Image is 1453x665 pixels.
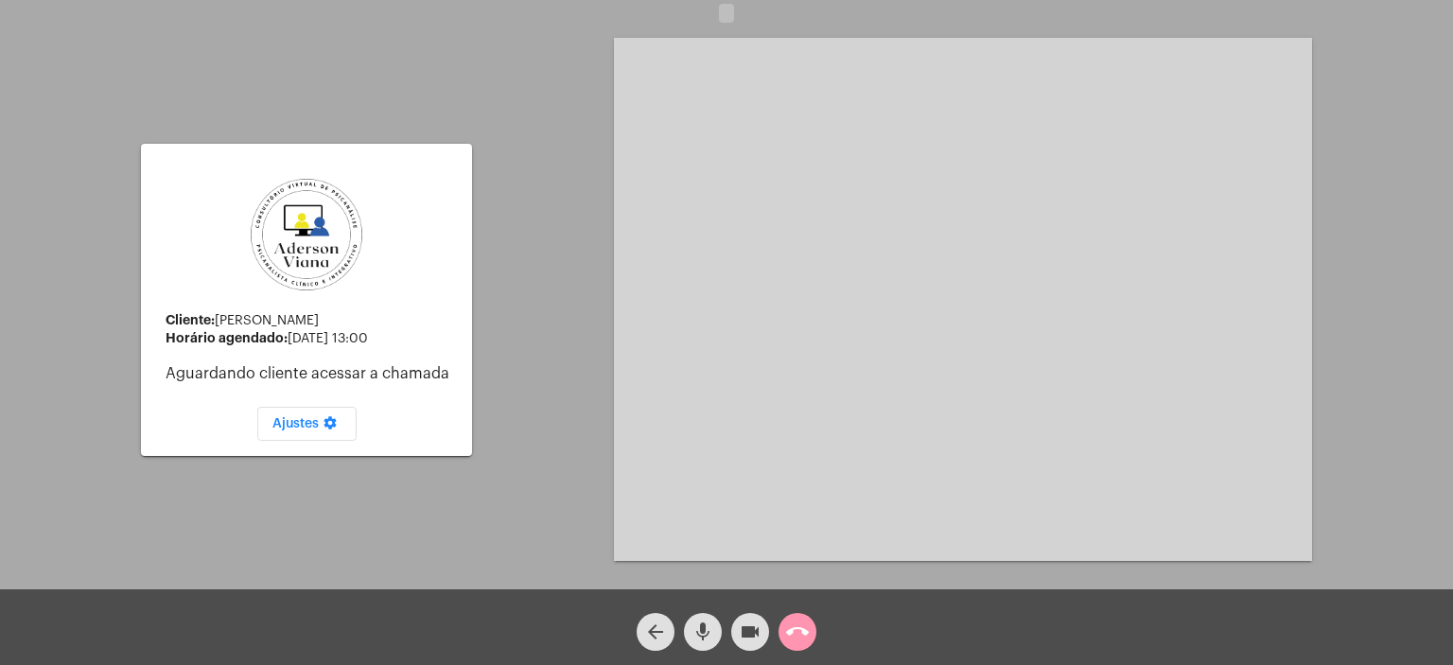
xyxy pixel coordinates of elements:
[786,621,809,643] mat-icon: call_end
[739,621,762,643] mat-icon: videocam
[166,365,457,382] p: Aguardando cliente acessar a chamada
[166,313,457,328] div: [PERSON_NAME]
[691,621,714,643] mat-icon: mic
[166,313,215,326] strong: Cliente:
[166,331,457,346] div: [DATE] 13:00
[240,168,373,301] img: d7e3195d-0907-1efa-a796-b593d293ae59.png
[257,407,357,441] button: Ajustes
[166,331,288,344] strong: Horário agendado:
[272,417,341,430] span: Ajustes
[319,415,341,438] mat-icon: settings
[644,621,667,643] mat-icon: arrow_back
